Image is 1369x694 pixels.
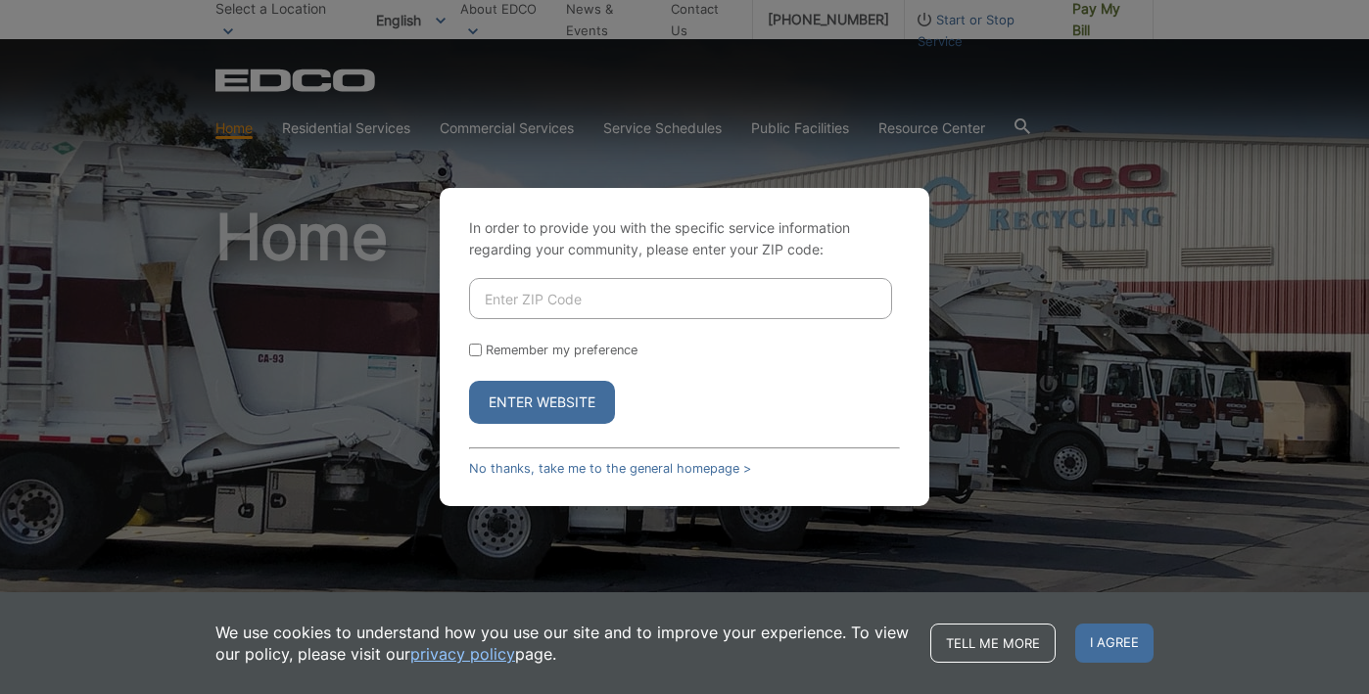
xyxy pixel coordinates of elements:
[486,343,637,357] label: Remember my preference
[1075,624,1154,663] span: I agree
[410,643,515,665] a: privacy policy
[930,624,1056,663] a: Tell me more
[469,217,900,260] p: In order to provide you with the specific service information regarding your community, please en...
[469,461,751,476] a: No thanks, take me to the general homepage >
[469,278,892,319] input: Enter ZIP Code
[215,622,911,665] p: We use cookies to understand how you use our site and to improve your experience. To view our pol...
[469,381,615,424] button: Enter Website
